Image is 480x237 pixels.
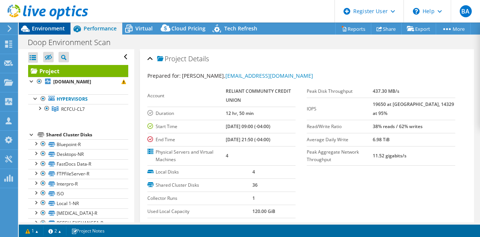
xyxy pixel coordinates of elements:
[147,208,252,215] label: Used Local Capacity
[46,130,128,139] div: Shared Cluster Disks
[373,136,390,143] b: 6.98 TiB
[135,25,153,32] span: Virtual
[147,181,252,189] label: Shared Cluster Disks
[28,189,128,198] a: ISO
[28,159,128,169] a: FastDocs Data-R
[28,169,128,179] a: FTPFileServer-R
[147,110,226,117] label: Duration
[436,23,471,35] a: More
[252,221,272,228] b: 56.38 TiB
[28,208,128,218] a: [MEDICAL_DATA]-R
[252,208,275,214] b: 120.00 GiB
[28,65,128,77] a: Project
[171,25,205,32] span: Cloud Pricing
[43,226,66,235] a: 2
[147,92,226,100] label: Account
[307,105,373,113] label: IOPS
[413,8,420,15] svg: \n
[401,23,436,35] a: Export
[460,5,472,17] span: BA
[147,136,226,143] label: End Time
[307,148,373,163] label: Peak Aggregate Network Throughput
[252,169,255,175] b: 4
[28,149,128,159] a: Desktops-NR
[53,78,91,85] b: [DOMAIN_NAME]
[28,218,128,228] a: RCFCU-EXCHANGE1-R
[32,25,65,32] span: Environment
[373,123,423,130] b: 38% reads / 62% writes
[147,221,252,228] label: Used Shared Capacity
[225,72,313,79] a: [EMAIL_ADDRESS][DOMAIN_NAME]
[373,101,454,116] b: 19650 at [GEOGRAPHIC_DATA], 14329 at 95%
[28,179,128,189] a: Interpro-R
[307,88,373,95] label: Peak Disk Throughput
[226,136,270,143] b: [DATE] 21:50 (-04:00)
[28,198,128,208] a: Local 1-NR
[188,54,209,63] span: Details
[147,148,226,163] label: Physical Servers and Virtual Machines
[147,168,252,176] label: Local Disks
[66,226,110,235] a: Project Notes
[224,25,257,32] span: Tech Refresh
[28,104,128,114] a: RCFCU-CL7
[157,55,186,63] span: Project
[373,152,406,159] b: 11.52 gigabits/s
[61,106,85,112] span: RCFCU-CL7
[371,23,402,35] a: Share
[20,226,43,235] a: 1
[226,110,254,116] b: 12 hr, 50 min
[252,182,258,188] b: 36
[147,72,181,79] label: Prepared for:
[28,139,128,149] a: Bluepoint-R
[335,23,371,35] a: Reports
[28,77,128,87] a: [DOMAIN_NAME]
[147,195,252,202] label: Collector Runs
[24,38,122,47] h1: Doop Environment Scan
[182,72,313,79] span: [PERSON_NAME],
[252,195,255,201] b: 1
[307,136,373,143] label: Average Daily Write
[226,152,228,159] b: 4
[226,88,291,103] b: RELIANT COMMUNITY CREDIT UNION
[226,123,270,130] b: [DATE] 09:00 (-04:00)
[373,88,399,94] b: 437.30 MB/s
[84,25,117,32] span: Performance
[147,123,226,130] label: Start Time
[28,94,128,104] a: Hypervisors
[307,123,373,130] label: Read/Write Ratio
